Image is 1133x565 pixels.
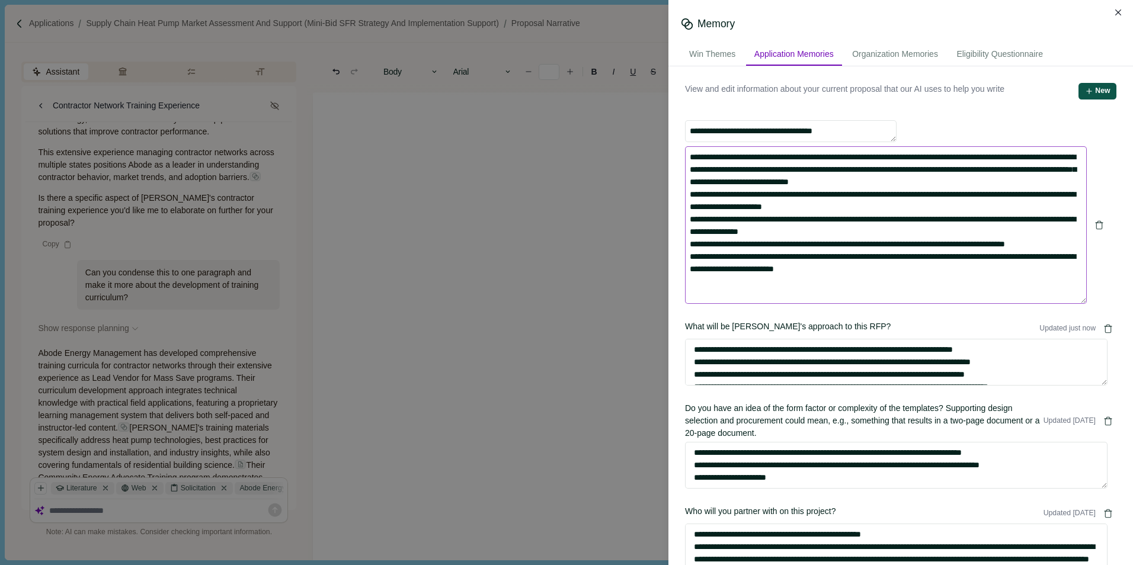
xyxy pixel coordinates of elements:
span: Updated just now [1039,323,1096,334]
div: Application Memories [746,44,842,66]
span: View and edit information about your current proposal that our AI uses to help you write [685,83,1004,99]
div: Eligibility Questionnaire [948,44,1051,66]
button: New [1078,83,1116,99]
div: Organization Memories [844,44,946,66]
div: Memory [697,17,735,31]
span: Do you have an idea of the form factor or complexity of the templates? Supporting design selectio... [685,402,1041,439]
button: Delete [1100,320,1116,337]
div: Win Themes [681,44,744,66]
button: Delete [1091,217,1108,233]
span: Who will you partner with on this project? [685,505,1041,522]
button: Delete [1100,505,1116,522]
span: Updated [DATE] [1044,416,1096,426]
span: Updated [DATE] [1044,508,1096,519]
button: Close [1110,4,1127,21]
span: What will be [PERSON_NAME]'s approach to this RFP? [685,320,1038,337]
button: Delete [1100,413,1116,429]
